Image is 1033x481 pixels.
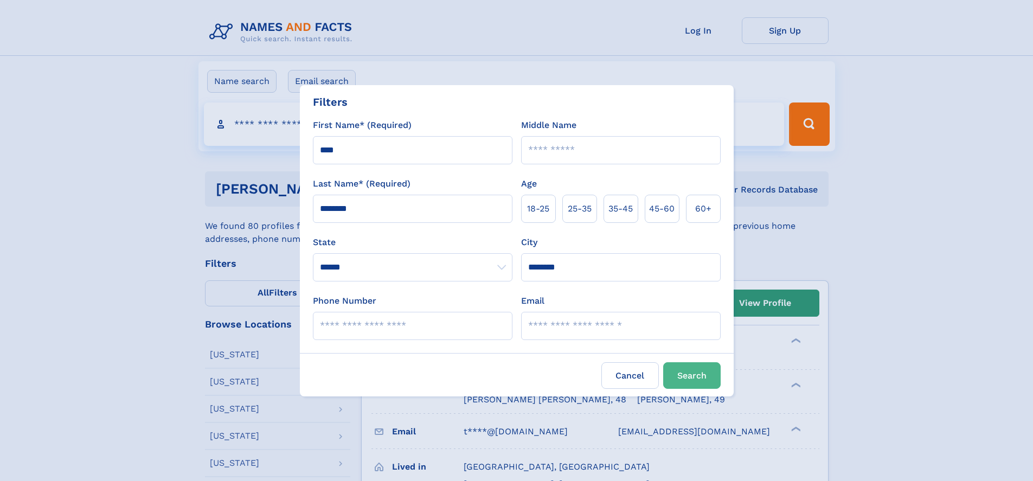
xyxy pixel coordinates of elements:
[521,236,537,249] label: City
[521,119,576,132] label: Middle Name
[649,202,675,215] span: 45‑60
[313,294,376,307] label: Phone Number
[313,177,410,190] label: Last Name* (Required)
[527,202,549,215] span: 18‑25
[601,362,659,389] label: Cancel
[313,94,348,110] div: Filters
[695,202,711,215] span: 60+
[313,236,512,249] label: State
[663,362,721,389] button: Search
[521,294,544,307] label: Email
[313,119,412,132] label: First Name* (Required)
[521,177,537,190] label: Age
[608,202,633,215] span: 35‑45
[568,202,592,215] span: 25‑35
